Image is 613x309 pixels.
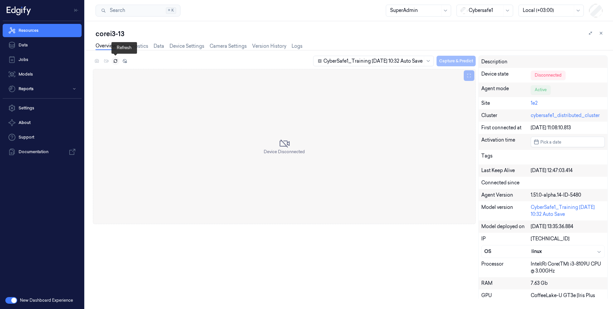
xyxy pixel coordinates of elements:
[531,261,605,275] div: Intel(R) Core(TM) i3-8109U CPU @ 3.00GHz
[96,5,180,17] button: Search⌘K
[531,235,605,242] div: [TECHNICAL_ID]
[3,38,82,52] a: Data
[531,100,538,106] a: 1e2
[481,223,531,230] div: Model deployed on
[539,139,561,145] span: Pick a date
[531,192,605,199] div: 1.51.0-alpha.14-ID-5480
[3,24,82,37] a: Resources
[481,204,531,218] div: Model version
[481,261,531,275] div: Processor
[531,137,605,147] button: Pick a date
[481,235,531,242] div: IP
[531,292,605,306] div: CoffeeLake-U GT3e [Iris Plus Graphics 655]
[481,292,531,306] div: GPU
[3,101,82,115] a: Settings
[210,43,247,50] a: Camera Settings
[531,204,595,217] a: CyberSafe1_Training [DATE] 10:32 Auto Save
[484,248,531,255] div: OS
[481,192,531,199] div: Agent Version
[481,179,605,186] div: Connected since
[3,82,82,95] button: Reports
[3,53,82,66] a: Jobs
[531,112,600,118] a: cybersafe1_distributed_cluster
[96,42,116,50] a: Overview
[481,100,531,107] div: Site
[481,85,531,94] div: Agent mode
[154,43,164,50] a: Data
[170,43,204,50] a: Device Settings
[3,68,82,81] a: Models
[531,85,551,94] div: Active
[292,43,303,50] a: Logs
[96,29,608,38] div: corei3-13
[531,167,605,174] div: [DATE] 12:47:03.414
[481,153,531,162] div: Tags
[481,112,531,119] div: Cluster
[481,58,531,65] div: Description
[107,7,125,14] span: Search
[481,280,531,287] div: RAM
[3,116,82,129] button: About
[264,149,305,155] span: Device Disconnected
[481,167,531,174] div: Last Keep Alive
[531,223,605,230] div: [DATE] 13:35:36.884
[121,43,148,50] a: Diagnostics
[531,280,605,287] div: 7.63 Gb
[481,137,531,147] div: Activation time
[481,71,531,80] div: Device state
[481,124,531,131] div: First connected at
[531,71,566,80] div: Disconnected
[3,145,82,158] a: Documentation
[252,43,286,50] a: Version History
[531,124,605,131] div: [DATE] 11:08:10.813
[71,5,82,16] button: Toggle Navigation
[531,248,602,255] div: linux
[3,131,82,144] a: Support
[482,245,604,258] button: OSlinux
